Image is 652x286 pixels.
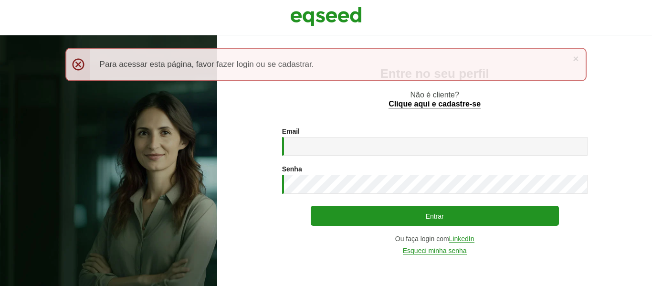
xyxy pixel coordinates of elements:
label: Email [282,128,300,135]
a: × [573,53,578,64]
a: Esqueci minha senha [403,247,467,254]
div: Ou faça login com [282,235,588,243]
img: EqSeed Logo [290,5,362,29]
a: Clique aqui e cadastre-se [389,100,481,108]
label: Senha [282,166,302,172]
p: Não é cliente? [236,90,633,108]
a: LinkedIn [449,235,474,243]
div: Para acessar esta página, favor fazer login ou se cadastrar. [65,48,587,81]
button: Entrar [311,206,559,226]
